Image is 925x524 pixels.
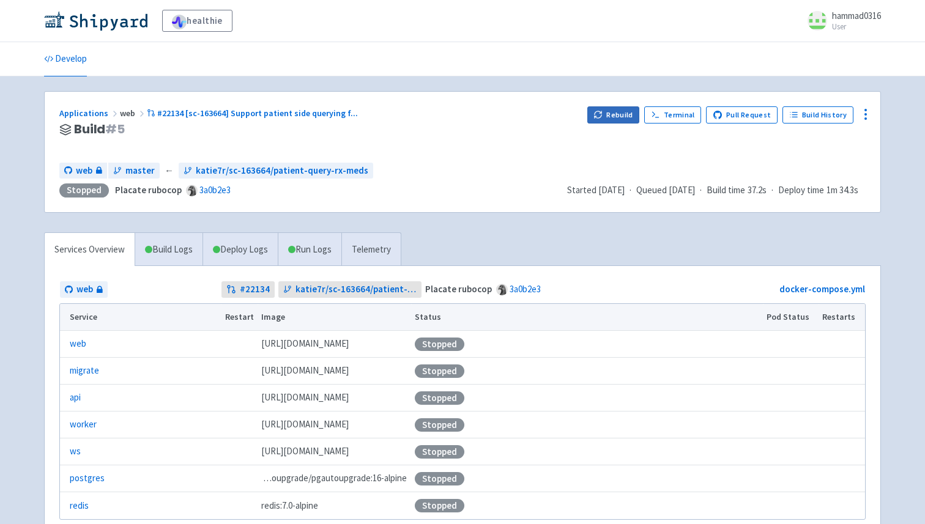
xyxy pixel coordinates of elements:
a: hammad0316 User [800,11,881,31]
a: api [70,391,81,405]
span: ← [165,164,174,178]
span: web [76,164,92,178]
a: 3a0b2e3 [510,283,541,295]
div: Stopped [415,391,464,405]
a: redis [70,499,89,513]
span: katie7r/sc-163664/patient-query-rx-meds [295,282,417,297]
div: Stopped [415,338,464,351]
span: Build [74,122,125,136]
th: Status [411,304,763,331]
span: [DOMAIN_NAME][URL] [261,418,349,432]
a: katie7r/sc-163664/patient-query-rx-meds [278,281,422,298]
button: Rebuild [587,106,640,124]
th: Restart [221,304,258,331]
a: Build History [782,106,853,124]
div: Stopped [415,445,464,459]
span: [DOMAIN_NAME][URL] [261,391,349,405]
a: migrate [70,364,99,378]
th: Pod Status [763,304,819,331]
span: 37.2s [748,183,767,197]
span: Queued [636,184,695,196]
div: Stopped [415,418,464,432]
span: master [125,164,155,178]
span: katie7r/sc-163664/patient-query-rx-meds [196,164,368,178]
div: Stopped [415,364,464,378]
a: Deploy Logs [202,233,278,267]
span: pgautoupgrade/pgautoupgrade:16-alpine [261,471,407,485]
span: hammad0316 [832,10,881,21]
small: User [832,23,881,31]
span: #22134 [sc-163664] Support patient side querying f ... [157,108,358,119]
a: Develop [44,42,87,76]
a: Telemetry [341,233,401,267]
span: Started [567,184,625,196]
a: katie7r/sc-163664/patient-query-rx-meds [179,163,373,179]
a: #22134 [221,281,275,298]
span: redis:7.0-alpine [261,499,318,513]
a: web [59,163,107,179]
strong: # 22134 [240,282,270,297]
span: web [76,282,93,297]
span: Build time [707,183,745,197]
a: master [108,163,160,179]
a: Run Logs [278,233,341,267]
a: web [60,281,108,298]
th: Restarts [819,304,865,331]
a: #22134 [sc-163664] Support patient side querying f... [147,108,360,119]
a: 3a0b2e3 [199,184,231,196]
span: [DOMAIN_NAME][URL] [261,337,349,351]
strong: Placate rubocop [115,184,182,196]
span: Deploy time [778,183,824,197]
a: Applications [59,108,120,119]
a: Terminal [644,106,701,124]
a: web [70,337,86,351]
span: [DOMAIN_NAME][URL] [261,445,349,459]
strong: Placate rubocop [425,283,492,295]
a: Pull Request [706,106,778,124]
div: Stopped [415,499,464,512]
a: healthie [162,10,232,32]
a: postgres [70,471,105,485]
a: worker [70,418,97,432]
a: Build Logs [135,233,202,267]
th: Service [60,304,221,331]
span: web [120,108,147,119]
div: · · · [567,183,866,197]
div: Stopped [415,472,464,485]
a: ws [70,445,81,459]
img: Shipyard logo [44,11,147,31]
div: Stopped [59,183,109,197]
span: # 5 [105,120,125,138]
time: [DATE] [598,184,625,196]
a: Services Overview [45,233,135,267]
time: [DATE] [669,184,695,196]
span: 1m 34.3s [827,183,858,197]
span: [DOMAIN_NAME][URL] [261,364,349,378]
a: docker-compose.yml [779,283,865,295]
th: Image [258,304,411,331]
